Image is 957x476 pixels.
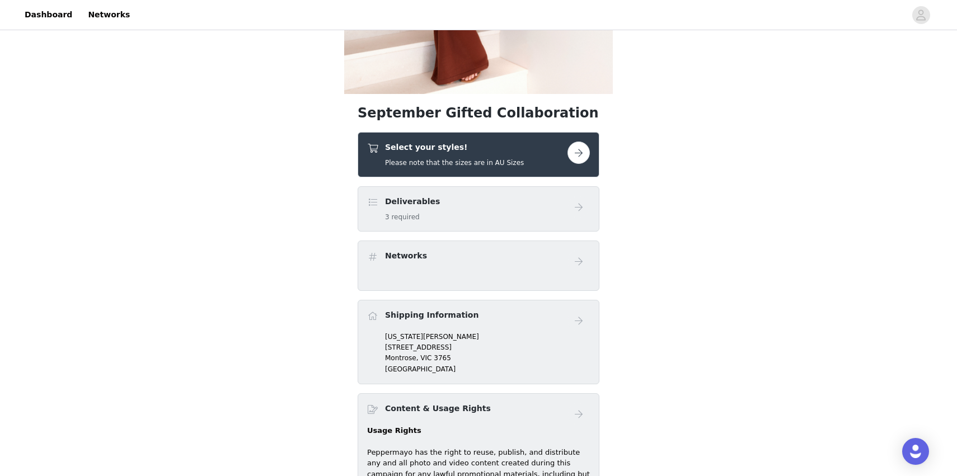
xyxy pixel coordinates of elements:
div: Deliverables [358,186,599,232]
div: Networks [358,241,599,291]
a: Dashboard [18,2,79,27]
h5: 3 required [385,212,440,222]
p: [US_STATE][PERSON_NAME] [385,332,590,342]
a: Networks [81,2,137,27]
h4: Content & Usage Rights [385,403,491,414]
h5: Please note that the sizes are in AU Sizes [385,158,524,168]
strong: Usage Rights [367,426,421,435]
span: 3765 [434,354,451,362]
span: VIC [420,354,431,362]
div: Open Intercom Messenger [902,438,929,465]
span: Montrose, [385,354,418,362]
h4: Shipping Information [385,309,478,321]
div: Shipping Information [358,300,599,384]
h4: Select your styles! [385,142,524,153]
h4: Networks [385,250,427,262]
h4: Deliverables [385,196,440,208]
p: [GEOGRAPHIC_DATA] [385,364,590,374]
p: [STREET_ADDRESS] [385,342,590,352]
div: avatar [916,6,926,24]
h1: September Gifted Collaboration [358,103,599,123]
div: Select your styles! [358,132,599,177]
